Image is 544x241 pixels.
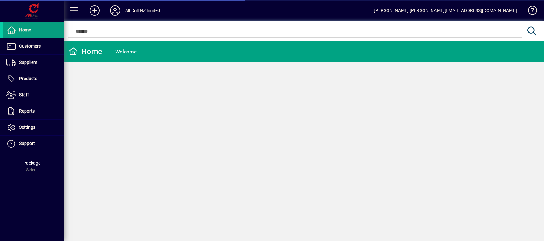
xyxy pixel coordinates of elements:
button: Profile [105,5,125,16]
span: Staff [19,92,29,97]
button: Add [84,5,105,16]
div: All Drill NZ limited [125,5,160,16]
span: Package [23,161,40,166]
a: Reports [3,103,64,119]
span: Suppliers [19,60,37,65]
div: Welcome [115,47,137,57]
span: Support [19,141,35,146]
div: [PERSON_NAME] [PERSON_NAME][EMAIL_ADDRESS][DOMAIN_NAME] [374,5,517,16]
a: Support [3,136,64,152]
a: Settings [3,120,64,135]
span: Products [19,76,37,81]
span: Home [19,27,31,32]
span: Customers [19,44,41,49]
a: Staff [3,87,64,103]
a: Knowledge Base [523,1,536,22]
a: Products [3,71,64,87]
div: Home [69,46,102,57]
a: Suppliers [3,55,64,71]
span: Reports [19,108,35,114]
a: Customers [3,38,64,54]
span: Settings [19,125,35,130]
